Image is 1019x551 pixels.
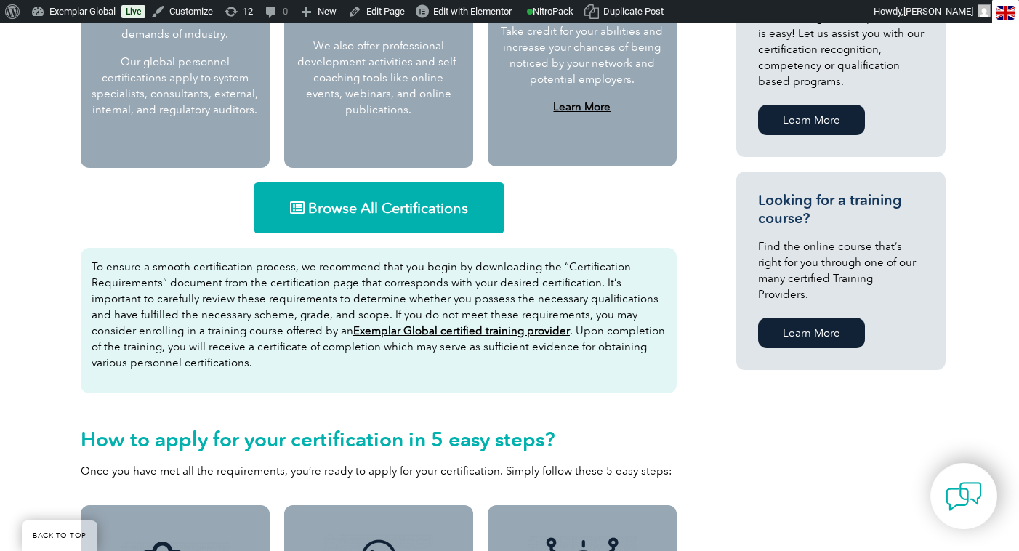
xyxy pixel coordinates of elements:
[81,427,677,451] h2: How to apply for your certification in 5 easy steps?
[81,463,677,479] p: Once you have met all the requirements, you’re ready to apply for your certification. Simply foll...
[353,324,570,337] a: Exemplar Global certified training provider
[92,54,259,118] p: Our global personnel certifications apply to system specialists, consultants, external, internal,...
[295,38,462,118] p: We also offer professional development activities and self-coaching tools like online events, web...
[758,9,924,89] p: Transitioning to Exemplar Global is easy! Let us assist you with our certification recognition, c...
[996,6,1015,20] img: en
[92,259,666,371] p: To ensure a smooth certification process, we recommend that you begin by downloading the “Certifi...
[758,238,924,302] p: Find the online course that’s right for you through one of our many certified Training Providers.
[553,100,611,113] a: Learn More
[121,5,145,18] a: Live
[500,23,664,87] p: Take credit for your abilities and increase your chances of being noticed by your network and pot...
[946,478,982,515] img: contact-chat.png
[308,201,468,215] span: Browse All Certifications
[433,6,512,17] span: Edit with Elementor
[758,191,924,228] h3: Looking for a training course?
[758,105,865,135] a: Learn More
[22,520,97,551] a: BACK TO TOP
[254,182,504,233] a: Browse All Certifications
[758,318,865,348] a: Learn More
[903,6,973,17] span: [PERSON_NAME]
